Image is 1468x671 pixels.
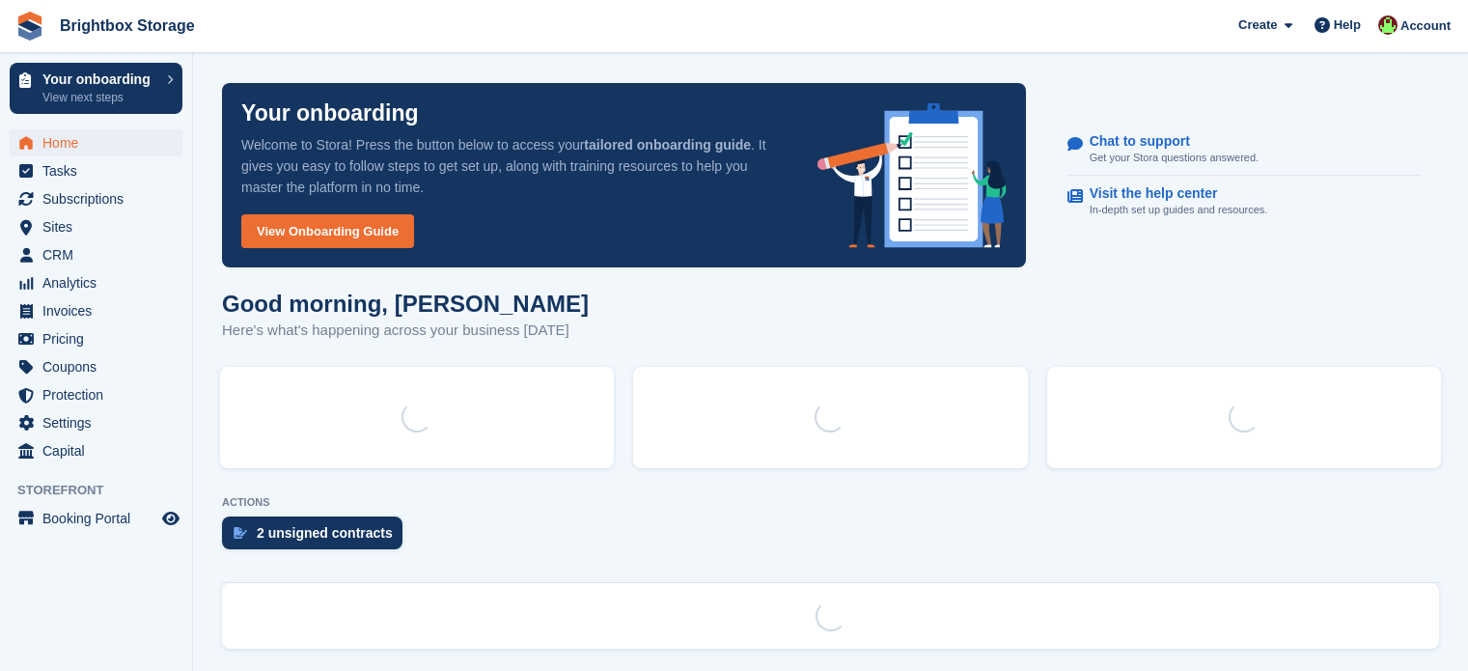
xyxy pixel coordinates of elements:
[222,320,589,342] p: Here's what's happening across your business [DATE]
[222,291,589,317] h1: Good morning, [PERSON_NAME]
[17,481,192,500] span: Storefront
[42,157,158,184] span: Tasks
[42,325,158,352] span: Pricing
[1067,124,1421,177] a: Chat to support Get your Stora questions answered.
[10,213,182,240] a: menu
[42,381,158,408] span: Protection
[10,129,182,156] a: menu
[817,103,1007,248] img: onboarding-info-6c161a55d2c0e0a8cae90662b2fe09162a5109e8cc188191df67fb4f79e88e88.svg
[42,437,158,464] span: Capital
[10,381,182,408] a: menu
[42,409,158,436] span: Settings
[42,353,158,380] span: Coupons
[10,409,182,436] a: menu
[10,437,182,464] a: menu
[42,129,158,156] span: Home
[584,137,751,153] strong: tailored onboarding guide
[1238,15,1277,35] span: Create
[1090,202,1268,218] p: In-depth set up guides and resources.
[222,517,412,559] a: 2 unsigned contracts
[42,505,158,532] span: Booking Portal
[241,102,419,125] p: Your onboarding
[10,325,182,352] a: menu
[10,505,182,532] a: menu
[1378,15,1398,35] img: Marlena
[42,185,158,212] span: Subscriptions
[42,89,157,106] p: View next steps
[241,134,787,198] p: Welcome to Stora! Press the button below to access your . It gives you easy to follow steps to ge...
[159,507,182,530] a: Preview store
[42,72,157,86] p: Your onboarding
[52,10,203,42] a: Brightbox Storage
[10,241,182,268] a: menu
[1334,15,1361,35] span: Help
[1090,185,1253,202] p: Visit the help center
[10,269,182,296] a: menu
[10,297,182,324] a: menu
[10,157,182,184] a: menu
[10,353,182,380] a: menu
[1067,176,1421,228] a: Visit the help center In-depth set up guides and resources.
[10,63,182,114] a: Your onboarding View next steps
[10,185,182,212] a: menu
[1400,16,1451,36] span: Account
[42,241,158,268] span: CRM
[257,525,393,541] div: 2 unsigned contracts
[15,12,44,41] img: stora-icon-8386f47178a22dfd0bd8f6a31ec36ba5ce8667c1dd55bd0f319d3a0aa187defe.svg
[42,269,158,296] span: Analytics
[222,496,1439,509] p: ACTIONS
[234,527,247,539] img: contract_signature_icon-13c848040528278c33f63329250d36e43548de30e8caae1d1a13099fd9432cc5.svg
[42,297,158,324] span: Invoices
[42,213,158,240] span: Sites
[1090,133,1243,150] p: Chat to support
[241,214,414,248] a: View Onboarding Guide
[1090,150,1259,166] p: Get your Stora questions answered.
